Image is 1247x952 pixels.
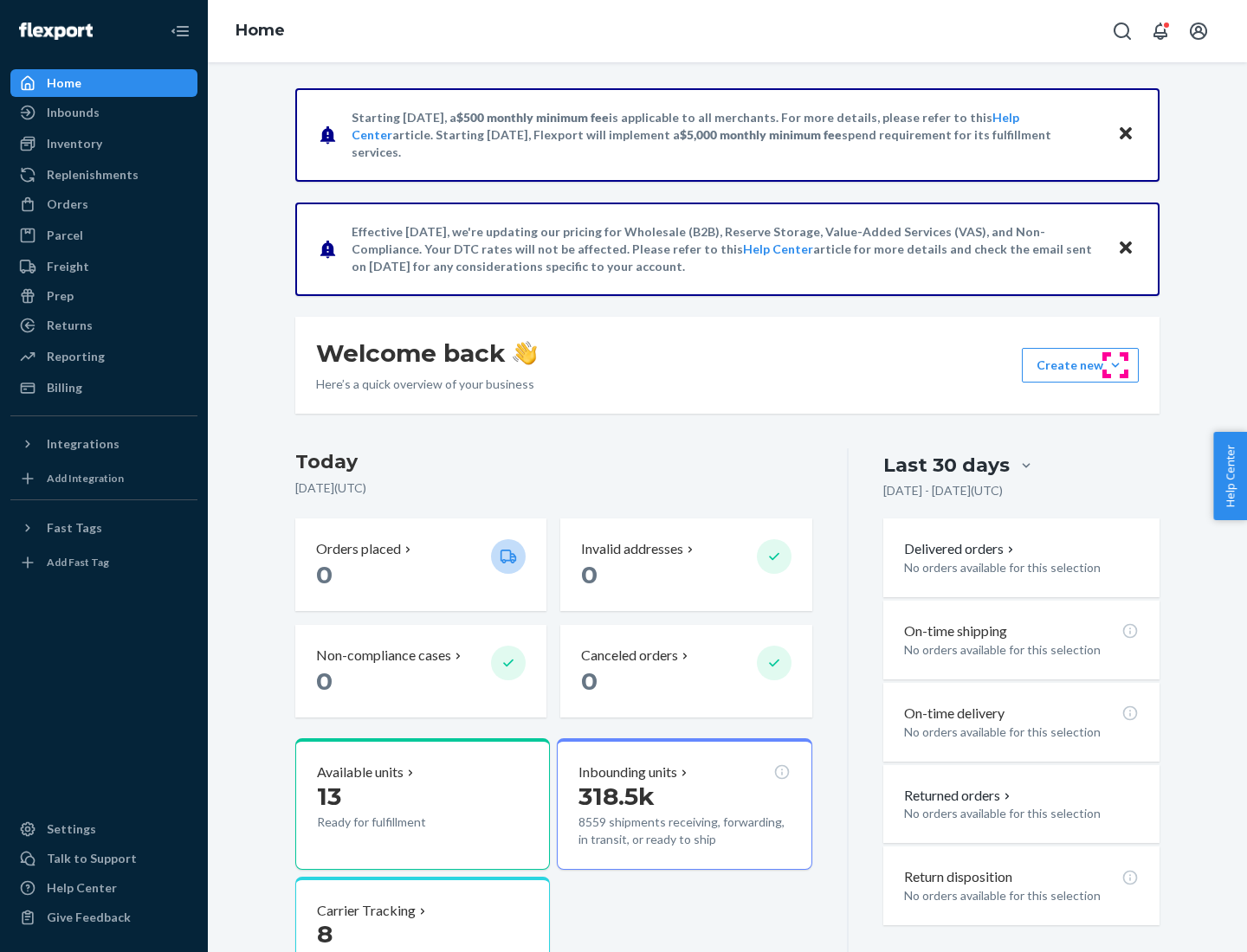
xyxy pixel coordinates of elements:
[47,519,102,537] div: Fast Tags
[904,559,1139,576] p: No orders available for this selection
[47,74,81,92] div: Home
[47,850,137,867] div: Talk to Support
[47,317,93,334] div: Returns
[317,762,404,782] p: Available units
[295,448,812,476] h3: Today
[560,625,811,717] button: Canceled orders 0
[10,343,197,370] a: Reporting
[10,282,197,310] a: Prep
[317,919,333,949] span: 8
[883,452,1010,479] div: Last 30 days
[10,161,197,189] a: Replenishments
[19,23,93,40] img: Flexport logo
[578,814,790,848] p: 8559 shipments receiving, forwarding, in transit, or ready to ship
[47,879,117,897] div: Help Center
[47,258,89,275] div: Freight
[47,348,105,365] div: Reporting
[317,901,416,921] p: Carrier Tracking
[904,539,1018,559] button: Delivered orders
[10,69,197,97] a: Home
[316,666,333,696] span: 0
[904,805,1139,822] p: No orders available for this selection
[578,762,677,782] p: Inbounding units
[1213,432,1247,520] button: Help Center
[47,287,74,305] div: Prep
[1105,14,1140,48] button: Open Search Box
[10,99,197,126] a: Inbounds
[47,227,83,244] div: Parcel
[904,621,1007,641] p: On-time shipping
[295,738,550,870] button: Available units13Ready for fulfillment
[581,560,598,589] span: 0
[680,127,842,142] span: $5,000 monthly minimum fee
[236,21,285,40] a: Home
[316,646,451,666] p: Non-compliance cases
[47,435,120,453] div: Integrations
[1115,122,1137,147] button: Close
[10,430,197,458] button: Integrations
[316,560,333,589] span: 0
[47,104,100,121] div: Inbounds
[10,874,197,902] a: Help Center
[578,782,655,811] span: 318.5k
[1022,348,1139,383] button: Create new
[10,374,197,402] a: Billing
[47,555,109,569] div: Add Fast Tag
[47,909,131,926] div: Give Feedback
[10,253,197,280] a: Freight
[47,471,124,486] div: Add Integration
[560,518,811,611] button: Invalid addresses 0
[47,135,102,152] div: Inventory
[295,479,812,497] p: [DATE] ( UTC )
[317,782,341,811] span: 13
[10,312,197,339] a: Returns
[10,904,197,931] button: Give Feedback
[1143,14,1178,48] button: Open notifications
[883,482,1003,499] p: [DATE] - [DATE] ( UTC )
[47,379,82,396] div: Billing
[1181,14,1216,48] button: Open account menu
[222,6,299,56] ol: breadcrumbs
[10,465,197,492] a: Add Integration
[557,738,811,870] button: Inbounding units318.5k8559 shipments receiving, forwarding, in transit, or ready to ship
[904,867,1012,887] p: Return disposition
[10,130,197,158] a: Inventory
[352,109,1101,161] p: Starting [DATE], a is applicable to all merchants. For more details, please refer to this article...
[904,641,1139,659] p: No orders available for this selection
[904,724,1139,741] p: No orders available for this selection
[581,646,678,666] p: Canceled orders
[904,786,1014,806] button: Returned orders
[513,341,537,365] img: hand-wave emoji
[1115,236,1137,261] button: Close
[47,820,96,838] div: Settings
[47,166,139,183] div: Replenishments
[352,223,1101,275] p: Effective [DATE], we're updating our pricing for Wholesale (B2B), Reserve Storage, Value-Added Se...
[10,845,197,872] a: Talk to Support
[581,539,683,559] p: Invalid addresses
[904,887,1139,904] p: No orders available for this selection
[316,539,401,559] p: Orders placed
[10,190,197,218] a: Orders
[581,666,598,696] span: 0
[316,376,537,393] p: Here’s a quick overview of your business
[47,196,88,213] div: Orders
[743,241,813,256] a: Help Center
[456,110,609,125] span: $500 monthly minimum fee
[317,814,477,831] p: Ready for fulfillment
[316,338,537,369] h1: Welcome back
[10,222,197,249] a: Parcel
[904,704,1005,724] p: On-time delivery
[163,14,197,48] button: Close Navigation
[10,549,197,576] a: Add Fast Tag
[10,815,197,843] a: Settings
[10,514,197,542] button: Fast Tags
[295,518,546,611] button: Orders placed 0
[295,625,546,717] button: Non-compliance cases 0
